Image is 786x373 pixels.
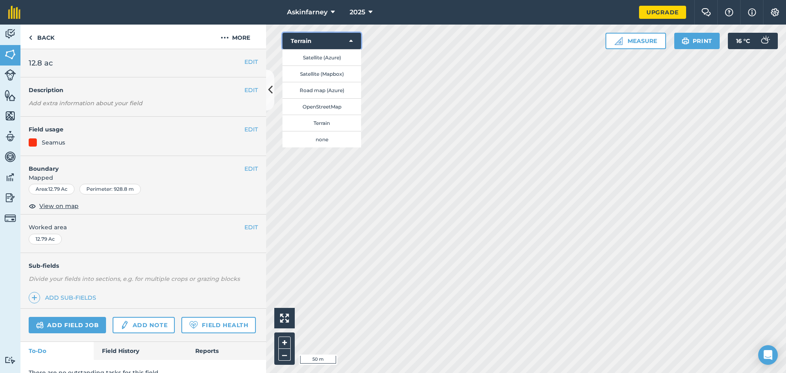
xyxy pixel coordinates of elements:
[20,261,266,270] h4: Sub-fields
[244,223,258,232] button: EDIT
[5,151,16,163] img: svg+xml;base64,PD94bWwgdmVyc2lvbj0iMS4wIiBlbmNvZGluZz0idXRmLTgiPz4KPCEtLSBHZW5lcmF0b3I6IEFkb2JlIE...
[639,6,686,19] a: Upgrade
[757,33,773,49] img: svg+xml;base64,PD94bWwgdmVyc2lvbj0iMS4wIiBlbmNvZGluZz0idXRmLTgiPz4KPCEtLSBHZW5lcmF0b3I6IEFkb2JlIE...
[282,33,361,49] button: Terrain
[278,349,291,361] button: –
[29,99,142,107] em: Add extra information about your field
[5,356,16,364] img: svg+xml;base64,PD94bWwgdmVyc2lvbj0iMS4wIiBlbmNvZGluZz0idXRmLTgiPz4KPCEtLSBHZW5lcmF0b3I6IEFkb2JlIE...
[282,66,361,82] button: Satellite (Mapbox)
[5,192,16,204] img: svg+xml;base64,PD94bWwgdmVyc2lvbj0iMS4wIiBlbmNvZGluZz0idXRmLTgiPz4KPCEtLSBHZW5lcmF0b3I6IEFkb2JlIE...
[244,125,258,134] button: EDIT
[282,131,361,147] button: none
[20,342,94,360] a: To-Do
[29,57,53,69] span: 12.8 ac
[5,48,16,61] img: svg+xml;base64,PHN2ZyB4bWxucz0iaHR0cDovL3d3dy53My5vcmcvMjAwMC9zdmciIHdpZHRoPSI1NiIgaGVpZ2h0PSI2MC...
[29,125,244,134] h4: Field usage
[29,86,258,95] h4: Description
[614,37,623,45] img: Ruler icon
[736,33,750,49] span: 16 ° C
[29,184,75,194] div: Area : 12.79 Ac
[5,89,16,102] img: svg+xml;base64,PHN2ZyB4bWxucz0iaHR0cDovL3d3dy53My5vcmcvMjAwMC9zdmciIHdpZHRoPSI1NiIgaGVpZ2h0PSI2MC...
[280,314,289,323] img: Four arrows, one pointing top left, one top right, one bottom right and the last bottom left
[29,201,79,211] button: View on map
[42,138,65,147] div: Seamus
[682,36,689,46] img: svg+xml;base64,PHN2ZyB4bWxucz0iaHR0cDovL3d3dy53My5vcmcvMjAwMC9zdmciIHdpZHRoPSIxOSIgaGVpZ2h0PSIyNC...
[282,115,361,131] button: Terrain
[244,57,258,66] button: EDIT
[282,82,361,98] button: Road map (Azure)
[29,33,32,43] img: svg+xml;base64,PHN2ZyB4bWxucz0iaHR0cDovL3d3dy53My5vcmcvMjAwMC9zdmciIHdpZHRoPSI5IiBoZWlnaHQ9IjI0Ii...
[39,201,79,210] span: View on map
[113,317,175,333] a: Add note
[282,49,361,66] button: Satellite (Azure)
[94,342,187,360] a: Field History
[29,275,240,283] em: Divide your fields into sections, e.g. for multiple crops or grazing blocks
[8,6,20,19] img: fieldmargin Logo
[674,33,720,49] button: Print
[29,317,106,333] a: Add field job
[701,8,711,16] img: Two speech bubbles overlapping with the left bubble in the forefront
[5,212,16,224] img: svg+xml;base64,PD94bWwgdmVyc2lvbj0iMS4wIiBlbmNvZGluZz0idXRmLTgiPz4KPCEtLSBHZW5lcmF0b3I6IEFkb2JlIE...
[79,184,141,194] div: Perimeter : 928.8 m
[20,25,63,49] a: Back
[350,7,365,17] span: 2025
[748,7,756,17] img: svg+xml;base64,PHN2ZyB4bWxucz0iaHR0cDovL3d3dy53My5vcmcvMjAwMC9zdmciIHdpZHRoPSIxNyIgaGVpZ2h0PSIxNy...
[120,320,129,330] img: svg+xml;base64,PD94bWwgdmVyc2lvbj0iMS4wIiBlbmNvZGluZz0idXRmLTgiPz4KPCEtLSBHZW5lcmF0b3I6IEFkb2JlIE...
[221,33,229,43] img: svg+xml;base64,PHN2ZyB4bWxucz0iaHR0cDovL3d3dy53My5vcmcvMjAwMC9zdmciIHdpZHRoPSIyMCIgaGVpZ2h0PSIyNC...
[36,320,44,330] img: svg+xml;base64,PD94bWwgdmVyc2lvbj0iMS4wIiBlbmNvZGluZz0idXRmLTgiPz4KPCEtLSBHZW5lcmF0b3I6IEFkb2JlIE...
[5,28,16,40] img: svg+xml;base64,PD94bWwgdmVyc2lvbj0iMS4wIiBlbmNvZGluZz0idXRmLTgiPz4KPCEtLSBHZW5lcmF0b3I6IEFkb2JlIE...
[282,98,361,115] button: OpenStreetMap
[758,345,778,365] div: Open Intercom Messenger
[29,292,99,303] a: Add sub-fields
[287,7,327,17] span: Askinfarney
[29,223,258,232] span: Worked area
[770,8,780,16] img: A cog icon
[728,33,778,49] button: 16 °C
[5,69,16,81] img: svg+xml;base64,PD94bWwgdmVyc2lvbj0iMS4wIiBlbmNvZGluZz0idXRmLTgiPz4KPCEtLSBHZW5lcmF0b3I6IEFkb2JlIE...
[29,201,36,211] img: svg+xml;base64,PHN2ZyB4bWxucz0iaHR0cDovL3d3dy53My5vcmcvMjAwMC9zdmciIHdpZHRoPSIxOCIgaGVpZ2h0PSIyNC...
[5,110,16,122] img: svg+xml;base64,PHN2ZyB4bWxucz0iaHR0cDovL3d3dy53My5vcmcvMjAwMC9zdmciIHdpZHRoPSI1NiIgaGVpZ2h0PSI2MC...
[724,8,734,16] img: A question mark icon
[5,171,16,183] img: svg+xml;base64,PD94bWwgdmVyc2lvbj0iMS4wIiBlbmNvZGluZz0idXRmLTgiPz4KPCEtLSBHZW5lcmF0b3I6IEFkb2JlIE...
[29,234,62,244] div: 12.79 Ac
[187,342,266,360] a: Reports
[181,317,255,333] a: Field Health
[20,156,244,173] h4: Boundary
[5,130,16,142] img: svg+xml;base64,PD94bWwgdmVyc2lvbj0iMS4wIiBlbmNvZGluZz0idXRmLTgiPz4KPCEtLSBHZW5lcmF0b3I6IEFkb2JlIE...
[205,25,266,49] button: More
[32,293,37,303] img: svg+xml;base64,PHN2ZyB4bWxucz0iaHR0cDovL3d3dy53My5vcmcvMjAwMC9zdmciIHdpZHRoPSIxNCIgaGVpZ2h0PSIyNC...
[244,86,258,95] button: EDIT
[244,164,258,173] button: EDIT
[20,173,266,182] span: Mapped
[605,33,666,49] button: Measure
[278,337,291,349] button: +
